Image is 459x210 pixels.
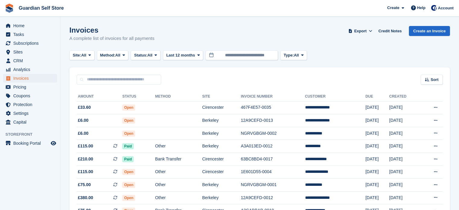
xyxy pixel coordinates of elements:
[241,101,305,114] td: 467F4E57-0035
[13,109,49,118] span: Settings
[13,21,49,30] span: Home
[202,127,241,140] td: Berkeley
[13,65,49,74] span: Analytics
[163,50,203,60] button: Last 12 months
[122,131,135,137] span: Open
[202,179,241,192] td: Berkeley
[431,5,437,11] img: Tom Scott
[389,101,420,114] td: [DATE]
[13,30,49,39] span: Tasks
[122,195,135,201] span: Open
[13,92,49,100] span: Coupons
[69,35,155,42] p: A complete list of invoices for all payments
[417,5,426,11] span: Help
[365,114,389,127] td: [DATE]
[166,52,195,58] span: Last 12 months
[134,52,147,58] span: Status:
[78,182,91,188] span: £75.00
[241,153,305,166] td: 63BC8BD4-0017
[115,52,120,58] span: All
[438,5,454,11] span: Account
[3,100,57,109] a: menu
[202,114,241,127] td: Berkeley
[241,179,305,192] td: NGRVGBGM-0001
[100,52,116,58] span: Method:
[122,118,135,124] span: Open
[431,77,438,83] span: Sort
[155,140,202,153] td: Other
[202,153,241,166] td: Cirencester
[69,50,94,60] button: Site: All
[389,166,420,179] td: [DATE]
[78,143,93,149] span: £115.00
[3,74,57,82] a: menu
[122,156,133,162] span: Paid
[5,131,60,137] span: Storefront
[97,50,129,60] button: Method: All
[389,153,420,166] td: [DATE]
[78,117,88,124] span: £6.00
[122,169,135,175] span: Open
[241,166,305,179] td: 1E601D55-0004
[389,114,420,127] td: [DATE]
[122,105,135,111] span: Open
[3,92,57,100] a: menu
[78,130,88,137] span: £6.00
[376,26,404,36] a: Credit Notes
[3,57,57,65] a: menu
[3,21,57,30] a: menu
[241,127,305,140] td: NGRVGBGM-0002
[78,195,93,201] span: £380.00
[81,52,86,58] span: All
[241,140,305,153] td: A3A013ED-0012
[347,26,374,36] button: Export
[389,127,420,140] td: [DATE]
[354,28,367,34] span: Export
[387,5,399,11] span: Create
[3,83,57,91] a: menu
[202,101,241,114] td: Cirencester
[77,92,122,102] th: Amount
[13,139,49,147] span: Booking Portal
[3,48,57,56] a: menu
[365,153,389,166] td: [DATE]
[202,166,241,179] td: Cirencester
[409,26,450,36] a: Create an Invoice
[5,4,14,13] img: stora-icon-8386f47178a22dfd0bd8f6a31ec36ba5ce8667c1dd55bd0f319d3a0aa187defe.svg
[389,140,420,153] td: [DATE]
[155,179,202,192] td: Other
[202,191,241,204] td: Berkeley
[3,118,57,126] a: menu
[155,153,202,166] td: Bank Transfer
[3,139,57,147] a: menu
[13,74,49,82] span: Invoices
[131,50,160,60] button: Status: All
[294,52,299,58] span: All
[241,191,305,204] td: 12A9CEFD-0012
[50,140,57,147] a: Preview store
[389,191,420,204] td: [DATE]
[122,92,155,102] th: Status
[73,52,81,58] span: Site:
[365,127,389,140] td: [DATE]
[155,166,202,179] td: Other
[365,166,389,179] td: [DATE]
[284,52,294,58] span: Type:
[148,52,153,58] span: All
[13,83,49,91] span: Pricing
[3,30,57,39] a: menu
[78,156,93,162] span: £210.00
[241,114,305,127] td: 12A9CEFD-0013
[78,169,93,175] span: £115.00
[78,104,91,111] span: £33.60
[122,182,135,188] span: Open
[365,101,389,114] td: [DATE]
[202,92,241,102] th: Site
[13,100,49,109] span: Protection
[389,92,420,102] th: Created
[3,109,57,118] a: menu
[305,92,365,102] th: Customer
[241,92,305,102] th: Invoice Number
[13,118,49,126] span: Capital
[3,39,57,47] a: menu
